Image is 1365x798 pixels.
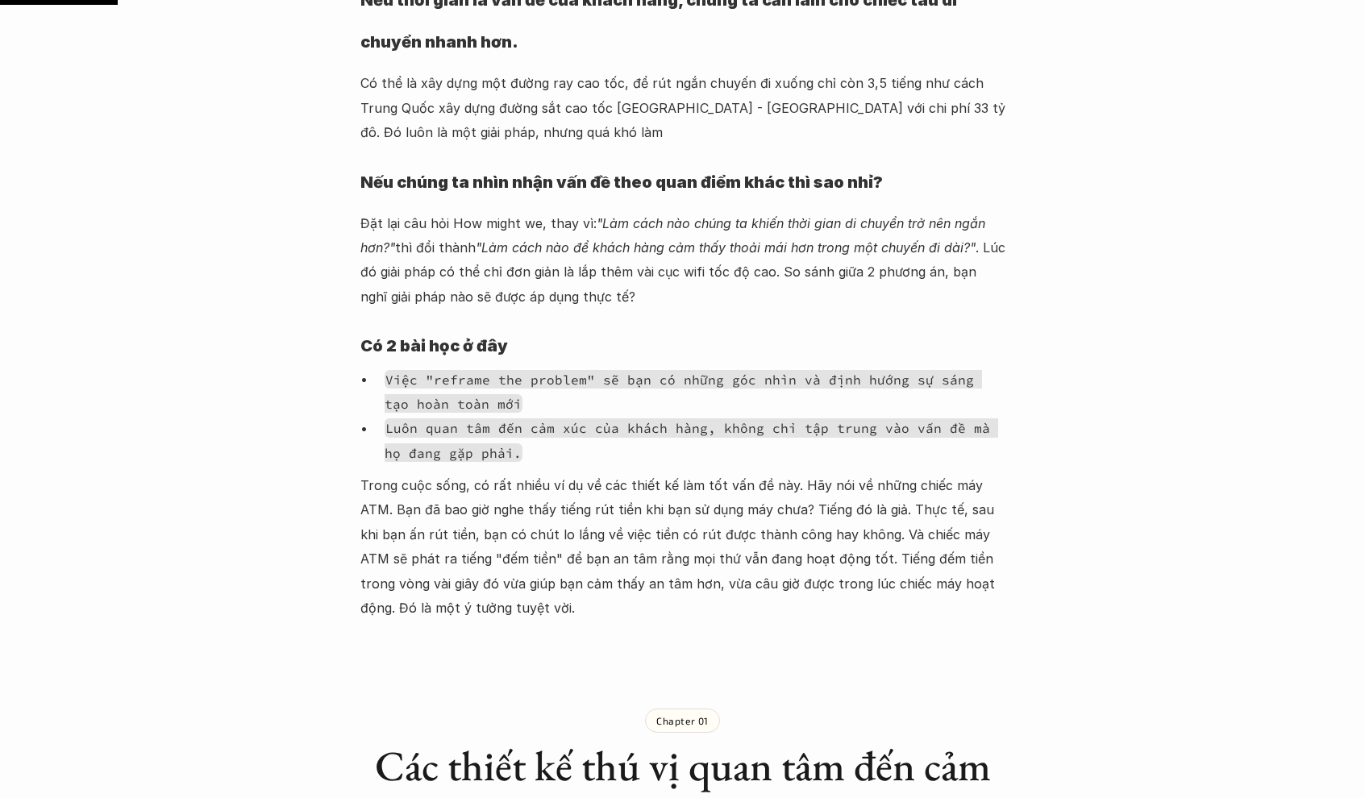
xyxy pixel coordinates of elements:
[656,715,709,726] p: Chapter 01
[360,71,1005,144] p: Có thể là xây dựng một đường ray cao tốc, để rút ngắn chuyến đi xuống chỉ còn 3,5 tiếng như cách ...
[360,172,883,192] strong: Nếu chúng ta nhìn nhận vấn đề theo quan điểm khác thì sao nhỉ?
[385,370,983,414] code: Việc "reframe the problem" sẽ bạn có những góc nhìn và định hướng sự sáng tạo hoàn toàn mới
[385,418,999,462] code: Luôn quan tâm đến cảm xúc của khách hàng, không chỉ tập trung vào vấn đề mà họ đang gặp phải.
[360,211,1005,310] p: Đặt lại câu hỏi How might we, thay vì: thì đổi thành . Lúc đó giải pháp có thể chỉ đơn giản là lắ...
[360,336,508,355] strong: Có 2 bài học ở đây
[360,473,1005,620] p: Trong cuộc sống, có rất nhiều ví dụ về các thiết kế làm tốt vấn đề này. Hãy nói về những chiếc má...
[476,239,976,256] em: "Làm cách nào để khách hàng cảm thấy thoải mái hơn trong một chuyến đi dài?"
[360,215,989,256] em: "Làm cách nào chúng ta khiến thời gian di chuyển trở nên ngắn hơn?"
